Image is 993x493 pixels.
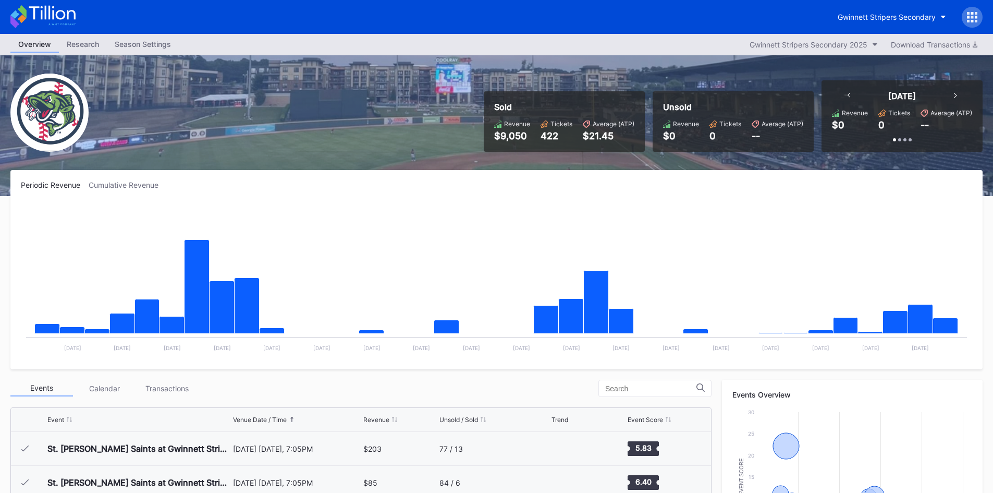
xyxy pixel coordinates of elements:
[830,7,954,27] button: Gwinnett Stripers Secondary
[313,345,330,351] text: [DATE]
[888,91,916,101] div: [DATE]
[494,102,634,112] div: Sold
[551,436,583,462] svg: Chart title
[550,120,572,128] div: Tickets
[504,120,530,128] div: Revenue
[59,37,107,53] a: Research
[136,380,198,396] div: Transactions
[713,345,730,351] text: [DATE]
[21,181,89,189] div: Periodic Revenue
[930,109,972,117] div: Average (ATP)
[513,345,530,351] text: [DATE]
[10,37,59,53] a: Overview
[233,444,361,453] div: [DATE] [DATE], 7:05PM
[363,478,377,487] div: $85
[363,416,389,424] div: Revenue
[912,345,929,351] text: [DATE]
[114,345,131,351] text: [DATE]
[832,119,844,130] div: $0
[891,40,977,49] div: Download Transactions
[842,109,868,117] div: Revenue
[862,345,879,351] text: [DATE]
[812,345,829,351] text: [DATE]
[47,443,230,454] div: St. [PERSON_NAME] Saints at Gwinnett Stripers
[628,416,663,424] div: Event Score
[612,345,630,351] text: [DATE]
[439,444,463,453] div: 77 / 13
[10,380,73,396] div: Events
[47,416,64,424] div: Event
[635,443,651,452] text: 5.83
[107,37,179,53] a: Season Settings
[673,120,699,128] div: Revenue
[214,345,231,351] text: [DATE]
[663,130,699,141] div: $0
[732,390,972,399] div: Events Overview
[551,416,568,424] div: Trend
[583,130,634,141] div: $21.45
[439,478,460,487] div: 84 / 6
[888,109,910,117] div: Tickets
[635,477,651,486] text: 6.40
[59,37,107,52] div: Research
[878,119,885,130] div: 0
[663,102,803,112] div: Unsold
[363,345,381,351] text: [DATE]
[541,130,572,141] div: 422
[21,202,972,359] svg: Chart title
[663,345,680,351] text: [DATE]
[10,74,89,152] img: Gwinnett_Stripers_Secondary.png
[752,130,803,141] div: --
[73,380,136,396] div: Calendar
[886,38,983,52] button: Download Transactions
[838,13,936,21] div: Gwinnett Stripers Secondary
[762,345,779,351] text: [DATE]
[89,181,167,189] div: Cumulative Revenue
[748,409,754,415] text: 30
[605,384,696,393] input: Search
[107,37,179,52] div: Season Settings
[921,119,929,130] div: --
[563,345,580,351] text: [DATE]
[494,130,530,141] div: $9,050
[233,416,287,424] div: Venue Date / Time
[164,345,181,351] text: [DATE]
[413,345,430,351] text: [DATE]
[463,345,480,351] text: [DATE]
[439,416,478,424] div: Unsold / Sold
[263,345,280,351] text: [DATE]
[748,430,754,437] text: 25
[762,120,803,128] div: Average (ATP)
[749,474,754,480] text: 15
[64,345,81,351] text: [DATE]
[750,40,867,49] div: Gwinnett Stripers Secondary 2025
[719,120,741,128] div: Tickets
[744,38,883,52] button: Gwinnett Stripers Secondary 2025
[363,444,382,453] div: $203
[47,477,230,488] div: St. [PERSON_NAME] Saints at Gwinnett Stripers
[593,120,634,128] div: Average (ATP)
[709,130,741,141] div: 0
[748,452,754,459] text: 20
[233,478,361,487] div: [DATE] [DATE], 7:05PM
